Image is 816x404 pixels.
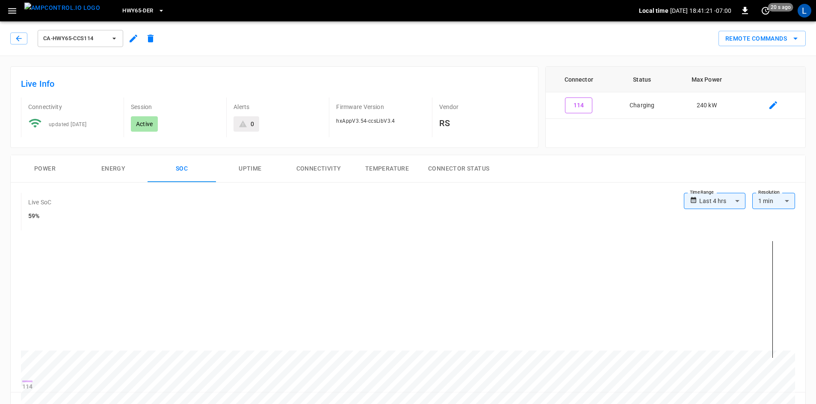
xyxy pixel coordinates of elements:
div: Last 4 hrs [699,193,745,209]
p: Vendor [439,103,528,111]
p: Active [136,120,153,128]
th: Max Power [672,67,741,92]
button: SOC [148,155,216,183]
span: hxAppV3.54-ccsLibV3.4 [336,118,395,124]
span: updated [DATE] [49,121,87,127]
div: profile-icon [798,4,811,18]
div: 1 min [752,193,795,209]
p: Connectivity [28,103,117,111]
h6: RS [439,116,528,130]
div: 0 [251,120,254,128]
button: Connector Status [421,155,496,183]
th: Status [612,67,672,92]
button: HWY65-DER [119,3,168,19]
p: Local time [639,6,668,15]
button: set refresh interval [759,4,772,18]
button: ca-hwy65-ccs114 [38,30,123,47]
td: 240 kW [672,92,741,119]
p: Session [131,103,219,111]
p: Firmware Version [336,103,425,111]
div: remote commands options [718,31,806,47]
span: HWY65-DER [122,6,153,16]
td: Charging [612,92,672,119]
button: Temperature [353,155,421,183]
p: Live SoC [28,198,51,206]
button: Connectivity [284,155,353,183]
p: Alerts [234,103,322,111]
label: Resolution [758,189,780,196]
button: Uptime [216,155,284,183]
span: ca-hwy65-ccs114 [43,34,106,44]
h6: 59% [28,212,51,221]
th: Connector [546,67,612,92]
h6: Live Info [21,77,528,91]
button: Remote Commands [718,31,806,47]
button: Power [11,155,79,183]
button: Energy [79,155,148,183]
label: Time Range [690,189,714,196]
span: 20 s ago [768,3,793,12]
img: ampcontrol.io logo [24,3,100,13]
button: 114 [565,97,592,113]
table: connector table [546,67,805,119]
p: [DATE] 18:41:21 -07:00 [670,6,731,15]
